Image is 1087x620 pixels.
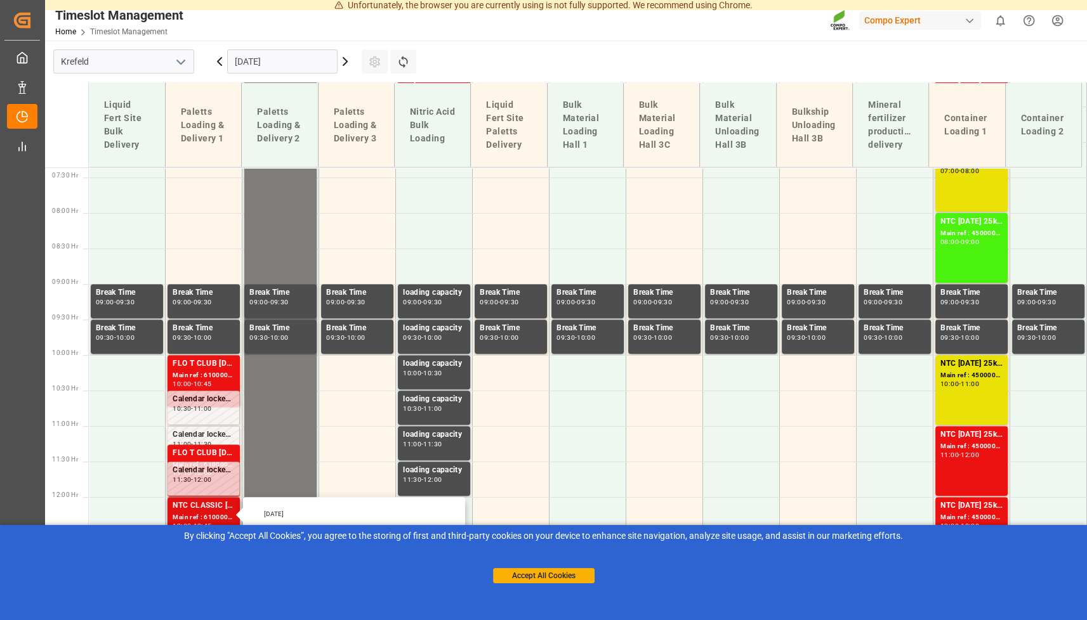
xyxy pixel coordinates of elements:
div: - [959,523,961,529]
div: 09:00 [557,299,575,305]
div: 09:30 [480,335,498,340]
div: 09:30 [654,299,672,305]
div: Break Time [1017,322,1079,335]
div: 10:00 [403,370,421,376]
div: 09:30 [710,335,728,340]
div: 10:00 [807,335,826,340]
div: Break Time [1017,287,1079,299]
div: - [959,168,961,174]
div: Break Time [480,287,542,299]
div: Break Time [864,287,926,299]
div: 10:45 [194,381,212,387]
div: Break Time [249,287,312,299]
img: Screenshot%202023-09-29%20at%2010.02.21.png_1712312052.png [830,10,850,32]
div: - [805,335,807,340]
div: Paletts Loading & Delivery 3 [329,100,384,150]
div: 10:00 [884,335,902,340]
div: - [882,299,884,305]
div: - [498,299,500,305]
div: NTC CLASSIC [DATE]+3+TE 1200kg BB [173,500,235,512]
div: 10:00 [500,335,518,340]
div: 13:00 [961,523,979,529]
div: Break Time [173,322,235,335]
div: - [498,335,500,340]
div: 10:00 [423,335,442,340]
div: 12:00 [194,477,212,482]
div: Compo Expert [859,11,981,30]
div: 09:30 [807,299,826,305]
div: Bulk Material Unloading Hall 3B [710,93,765,157]
div: - [421,370,423,376]
span: 07:30 Hr [52,172,78,179]
div: 10:00 [346,335,365,340]
div: loading capacity [403,322,465,335]
div: NTC [DATE] 25kg (x42) INT MTO [940,500,1003,512]
div: Liquid Fert Site Paletts Delivery [481,93,536,157]
div: Bulk Material Loading Hall 3C [634,93,689,157]
div: 09:30 [940,335,959,340]
div: 09:00 [710,299,728,305]
div: Main ref : 6100002250, 2000001679 [173,460,235,470]
div: - [959,335,961,340]
div: 10:00 [116,335,135,340]
span: 08:30 Hr [52,243,78,250]
div: 11:00 [940,452,959,458]
div: 09:00 [96,299,114,305]
div: NTC [DATE] 25kg (x42) INT MTO [940,358,1003,370]
div: - [882,335,884,340]
div: 09:30 [116,299,135,305]
div: 09:30 [961,299,979,305]
div: - [652,335,654,340]
div: 09:00 [403,299,421,305]
div: 10:00 [730,335,749,340]
input: DD.MM.YYYY [227,49,338,74]
div: 09:30 [1038,299,1056,305]
div: 09:00 [961,239,979,245]
div: - [959,239,961,245]
div: - [959,452,961,458]
div: Break Time [557,287,619,299]
div: Break Time [173,287,235,299]
div: FLO T CLUB [DATE] 25kg (x40) INT [173,447,235,460]
div: - [805,299,807,305]
div: Liquid Fert Site Bulk Delivery [99,93,155,157]
div: By clicking "Accept All Cookies”, you agree to the storing of first and third-party cookies on yo... [9,529,1078,543]
div: - [728,299,730,305]
span: 10:30 Hr [52,385,78,392]
div: 10:30 [173,406,191,411]
div: loading capacity [403,287,465,299]
div: Break Time [787,322,849,335]
button: Accept All Cookies [493,568,595,583]
div: 09:30 [633,335,652,340]
div: - [421,335,423,340]
div: - [191,299,193,305]
div: - [959,299,961,305]
div: loading capacity [403,358,465,370]
div: [DATE] [260,510,451,519]
div: 10:00 [654,335,672,340]
button: Compo Expert [859,8,986,32]
div: 10:30 [423,370,442,376]
div: 09:00 [249,299,268,305]
div: Timeslot Management [55,6,183,25]
span: 11:00 Hr [52,420,78,427]
div: 11:00 [961,381,979,387]
div: 10:00 [1038,335,1056,340]
div: - [728,335,730,340]
div: 09:00 [480,299,498,305]
div: - [191,523,193,529]
input: Type to search/select [53,49,194,74]
div: Main ref : 4500001172, 2000001248 [940,512,1003,523]
div: - [959,381,961,387]
div: Break Time [249,322,312,335]
div: Calendar locked during this period. [173,464,234,477]
div: - [191,441,193,447]
div: 09:30 [557,335,575,340]
div: 11:00 [403,441,421,447]
div: 09:30 [884,299,902,305]
div: - [575,335,577,340]
a: Home [55,27,76,36]
div: Main ref : 6100002237, 2000001528 [173,512,235,523]
div: 09:30 [346,299,365,305]
div: 09:30 [500,299,518,305]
